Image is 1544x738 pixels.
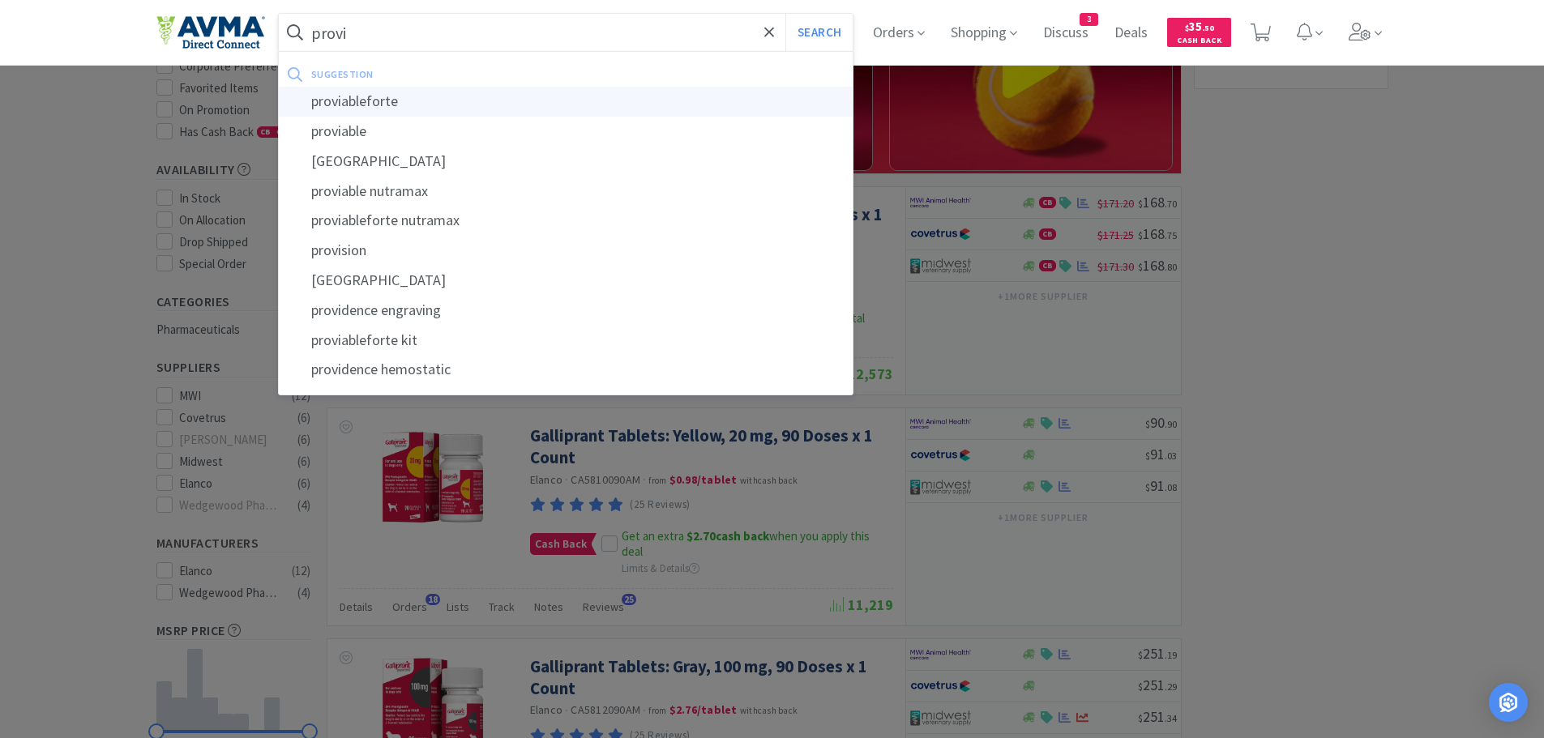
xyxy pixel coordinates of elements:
[1489,683,1528,722] div: Open Intercom Messenger
[785,14,853,51] button: Search
[279,236,853,266] div: provision
[279,117,853,147] div: proviable
[311,62,609,87] div: suggestion
[279,87,853,117] div: proviableforte
[1108,26,1154,41] a: Deals
[1177,36,1221,47] span: Cash Back
[279,206,853,236] div: proviableforte nutramax
[1185,19,1214,34] span: 35
[1202,23,1214,33] span: . 50
[1037,26,1095,41] a: Discuss3
[279,266,853,296] div: [GEOGRAPHIC_DATA]
[279,326,853,356] div: proviableforte kit
[279,355,853,385] div: providence hemostatic
[1185,23,1189,33] span: $
[279,14,853,51] input: Search by item, sku, manufacturer, ingredient, size...
[156,15,265,49] img: e4e33dab9f054f5782a47901c742baa9_102.png
[279,296,853,326] div: providence engraving
[279,147,853,177] div: [GEOGRAPHIC_DATA]
[279,177,853,207] div: proviable nutramax
[1080,14,1097,25] span: 3
[1167,11,1231,54] a: $35.50Cash Back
